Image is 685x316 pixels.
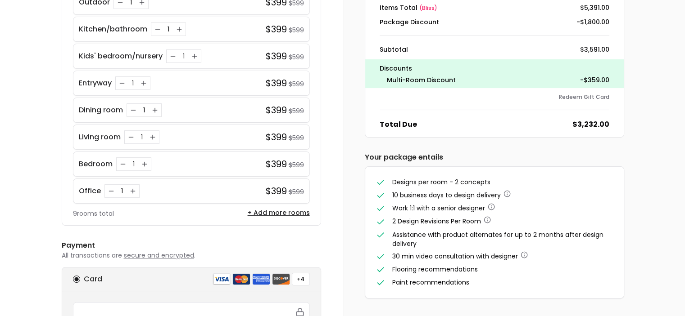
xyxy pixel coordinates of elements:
button: Decrease quantity for Office [107,187,116,196]
h6: Payment [62,240,321,251]
dd: $3,232.00 [572,119,609,130]
dt: Package Discount [380,18,439,27]
dt: Multi-Room Discount [387,76,456,85]
h4: $399 [266,77,287,89]
p: Discounts [380,63,609,74]
h4: $399 [266,131,287,143]
span: Work 1:1 with a senior designer [392,204,485,213]
div: 1 [179,52,188,61]
dd: $3,591.00 [580,45,609,54]
span: Assistance with product alternates for up to 2 months after design delivery [392,230,603,248]
button: Increase quantity for Living room [148,133,157,142]
button: +4 [292,273,310,285]
dd: $5,391.00 [580,3,609,12]
div: 1 [118,187,127,196]
button: Increase quantity for Office [128,187,137,196]
p: Dining room [79,105,123,116]
span: 10 business days to design delivery [392,191,501,200]
p: Kids' bedroom/nursery [79,51,163,62]
small: $599 [289,53,304,62]
h4: $399 [266,104,287,116]
img: american express [252,273,270,285]
div: 1 [140,106,149,115]
div: 1 [137,133,146,142]
button: Increase quantity for Entryway [139,79,148,88]
small: $599 [289,107,304,116]
span: 2 Design Revisions Per Room [392,217,481,226]
button: Increase quantity for Bedroom [140,160,149,169]
p: Entryway [79,78,112,89]
button: Redeem Gift Card [559,93,609,101]
dt: Items Total [380,3,437,12]
button: Decrease quantity for Kids' bedroom/nursery [168,52,177,61]
img: visa [213,273,231,285]
button: Decrease quantity for Bedroom [118,160,127,169]
button: Decrease quantity for Dining room [129,106,138,115]
h4: $399 [266,158,287,170]
dt: Total Due [380,119,417,130]
img: mastercard [232,273,250,285]
p: Living room [79,132,121,142]
span: 30 min video consultation with designer [392,252,518,261]
div: 1 [164,25,173,34]
img: discover [272,273,290,285]
p: All transactions are . [62,251,321,260]
iframe: Secure card number input frame [79,308,304,316]
button: Decrease quantity for Kitchen/bathroom [153,25,162,34]
small: $599 [289,160,304,169]
h4: $399 [266,23,287,36]
dt: Subtotal [380,45,408,54]
div: 1 [129,160,138,169]
h6: Card [84,274,102,285]
button: Decrease quantity for Living room [127,133,136,142]
span: ( bliss ) [419,4,437,12]
h4: $399 [266,185,287,197]
span: secure and encrypted [124,251,194,260]
p: Bedroom [79,159,113,169]
span: Designs per room - 2 concepts [392,178,490,187]
dd: -$359.00 [580,76,609,85]
button: Increase quantity for Dining room [150,106,159,115]
small: $599 [289,80,304,89]
button: Decrease quantity for Entryway [118,79,127,88]
p: 9 rooms total [73,209,114,218]
small: $599 [289,26,304,35]
h4: $399 [266,50,287,62]
small: $599 [289,134,304,142]
div: 1 [128,79,137,88]
small: $599 [289,187,304,196]
button: + Add more rooms [248,208,310,217]
span: Paint recommendations [392,278,469,287]
p: Kitchen/bathroom [79,24,147,35]
h6: Your package entails [365,152,624,163]
span: Flooring recommendations [392,265,478,274]
button: Increase quantity for Kitchen/bathroom [175,25,184,34]
dd: -$1,800.00 [576,18,609,27]
p: Office [79,186,101,196]
button: Increase quantity for Kids' bedroom/nursery [190,52,199,61]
